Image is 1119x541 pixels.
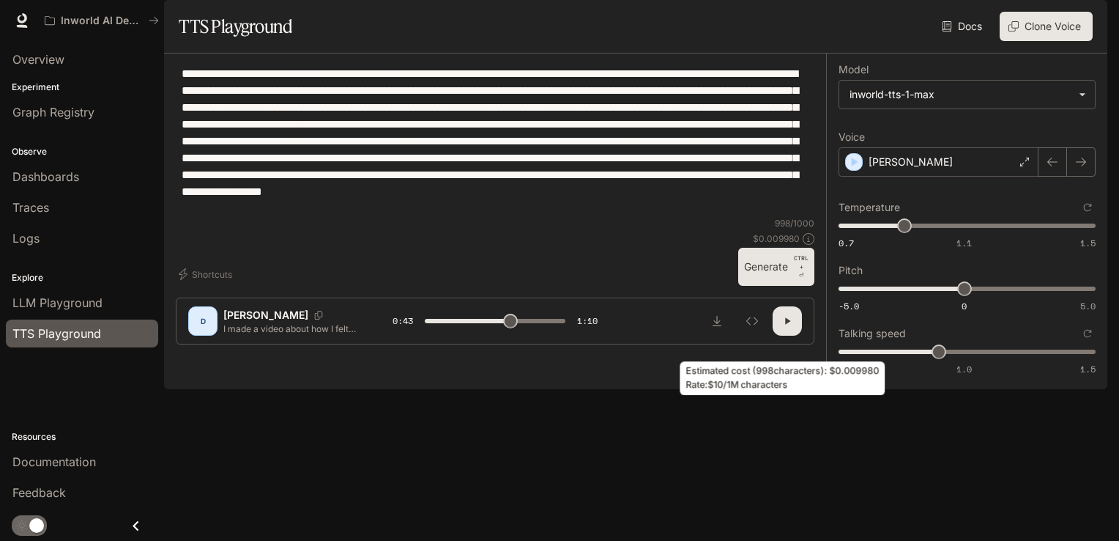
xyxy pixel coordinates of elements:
div: D [191,309,215,333]
button: Clone Voice [1000,12,1093,41]
h1: TTS Playground [179,12,292,41]
div: inworld-tts-1-max [839,81,1095,108]
button: Reset to default [1079,325,1096,342]
p: [PERSON_NAME] [869,155,953,169]
p: I made a video about how I felt bad for [DEMOGRAPHIC_DATA] who are in the finding out phase for v... [223,323,357,335]
span: 1.1 [956,237,972,249]
span: 1.5 [1080,237,1096,249]
span: 0:43 [393,314,413,328]
p: Model [839,65,869,75]
span: 0 [962,300,967,312]
p: [PERSON_NAME] [223,308,308,323]
p: ⏎ [794,254,808,280]
p: Talking speed [839,328,906,339]
div: inworld-tts-1-max [850,87,1071,102]
span: 1.5 [1080,363,1096,375]
span: 1.0 [956,363,972,375]
button: Shortcuts [176,262,238,286]
p: CTRL + [794,254,808,271]
div: Estimated cost ( 998 characters): $ 0.009980 Rate: $10/1M characters [680,361,885,395]
button: All workspaces [38,6,166,35]
button: Copy Voice ID [308,311,329,320]
span: 1:10 [577,314,598,328]
span: 5.0 [1080,300,1096,312]
button: Inspect [737,306,767,336]
button: GenerateCTRL +⏎ [738,248,814,286]
p: Inworld AI Demos [61,15,143,27]
button: Reset to default [1079,199,1096,216]
p: Voice [839,132,865,142]
button: Download audio [702,306,732,336]
span: -5.0 [839,300,859,312]
a: Docs [939,12,988,41]
p: Pitch [839,265,863,276]
p: Temperature [839,202,900,213]
span: 0.7 [839,237,854,249]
